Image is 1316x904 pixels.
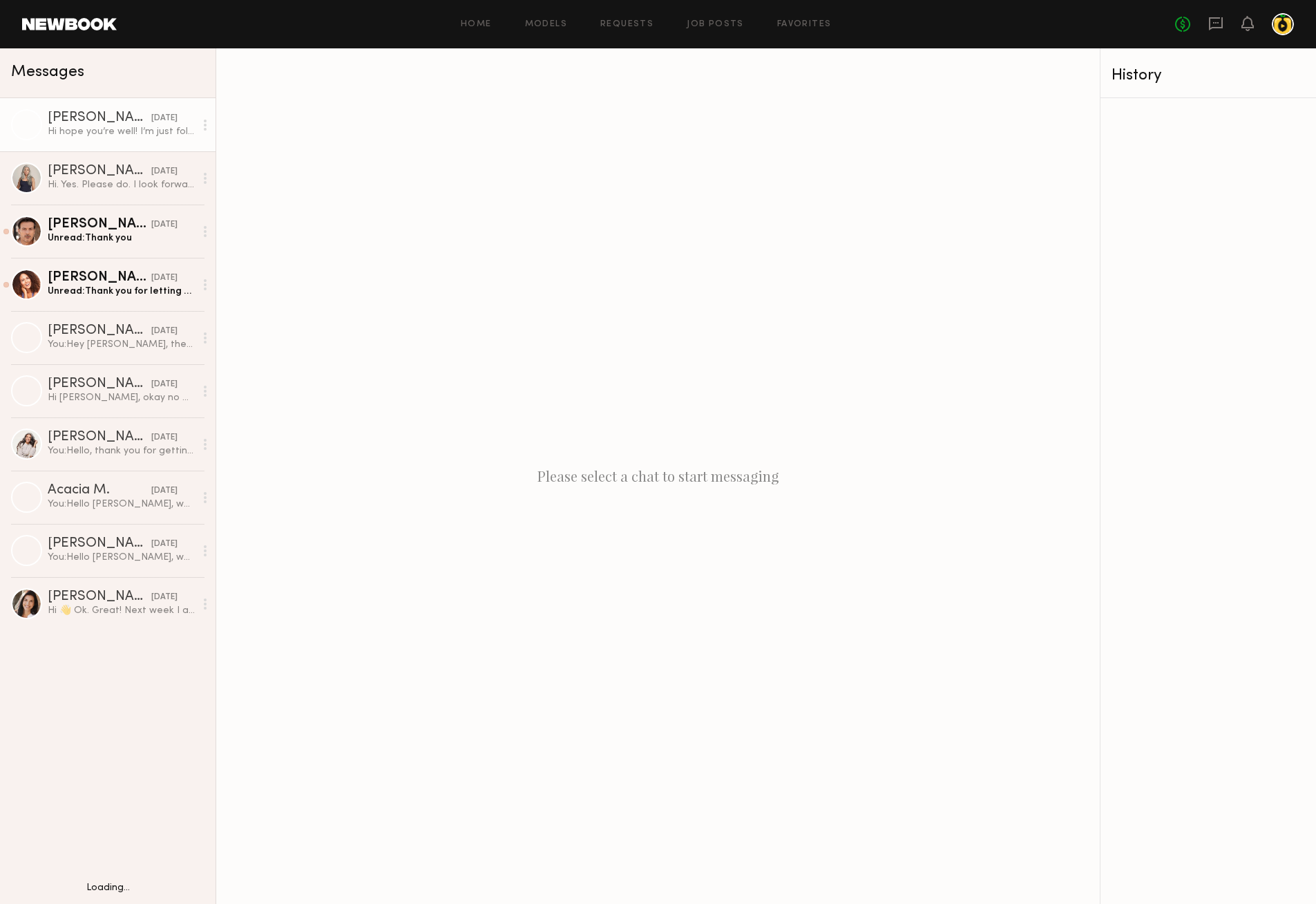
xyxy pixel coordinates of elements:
div: [DATE] [151,165,178,178]
div: Hi hope you’re well! I’m just following up on this date! [48,125,195,138]
div: You: Hello [PERSON_NAME], we have a project coming up that we think you would be great for. We’ll... [48,551,195,564]
div: History [1112,68,1305,84]
div: [DATE] [151,591,178,604]
div: Unread: Thank you [48,232,195,245]
a: Favorites [777,20,832,29]
div: [PERSON_NAME] [48,218,151,232]
div: [PERSON_NAME] [48,324,151,338]
div: [DATE] [151,218,178,232]
span: Messages [11,64,84,80]
div: Hi 👋 Ok. Great! Next week I am available on the 19th or the 21st. The following week I am fully a... [48,604,195,617]
div: [DATE] [151,272,178,285]
div: [PERSON_NAME] [48,164,151,178]
a: Requests [600,20,654,29]
div: [PERSON_NAME] [48,431,151,444]
div: [DATE] [151,538,178,551]
a: Models [525,20,567,29]
div: Hi [PERSON_NAME], okay no worries. Thank you for communicating. Looking forward to working with you. [48,391,195,404]
div: [PERSON_NAME] [48,111,151,125]
a: Job Posts [687,20,744,29]
div: Please select a chat to start messaging [216,48,1100,904]
div: [DATE] [151,378,178,391]
div: [PERSON_NAME] [48,271,151,285]
div: [PERSON_NAME] [48,377,151,391]
div: [DATE] [151,112,178,125]
div: [PERSON_NAME] [48,590,151,604]
div: Hi. Yes. Please do. I look forward to working with you soon. Have a great shoot. [48,178,195,191]
div: You: Hey [PERSON_NAME], the client ended up picking someone else but could we still keep you on o... [48,338,195,351]
div: You: Hello [PERSON_NAME], we have a project coming up that we think you would be great for. We’ll... [48,498,195,511]
div: [DATE] [151,325,178,338]
div: [DATE] [151,431,178,444]
div: You: Hello, thank you for getting back to [GEOGRAPHIC_DATA]. This specific client needs full usag... [48,444,195,458]
div: Acacia M. [48,484,151,498]
div: [DATE] [151,484,178,498]
div: [PERSON_NAME] [48,537,151,551]
div: Unread: Thank you for letting me know! [48,285,195,298]
a: Home [461,20,492,29]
